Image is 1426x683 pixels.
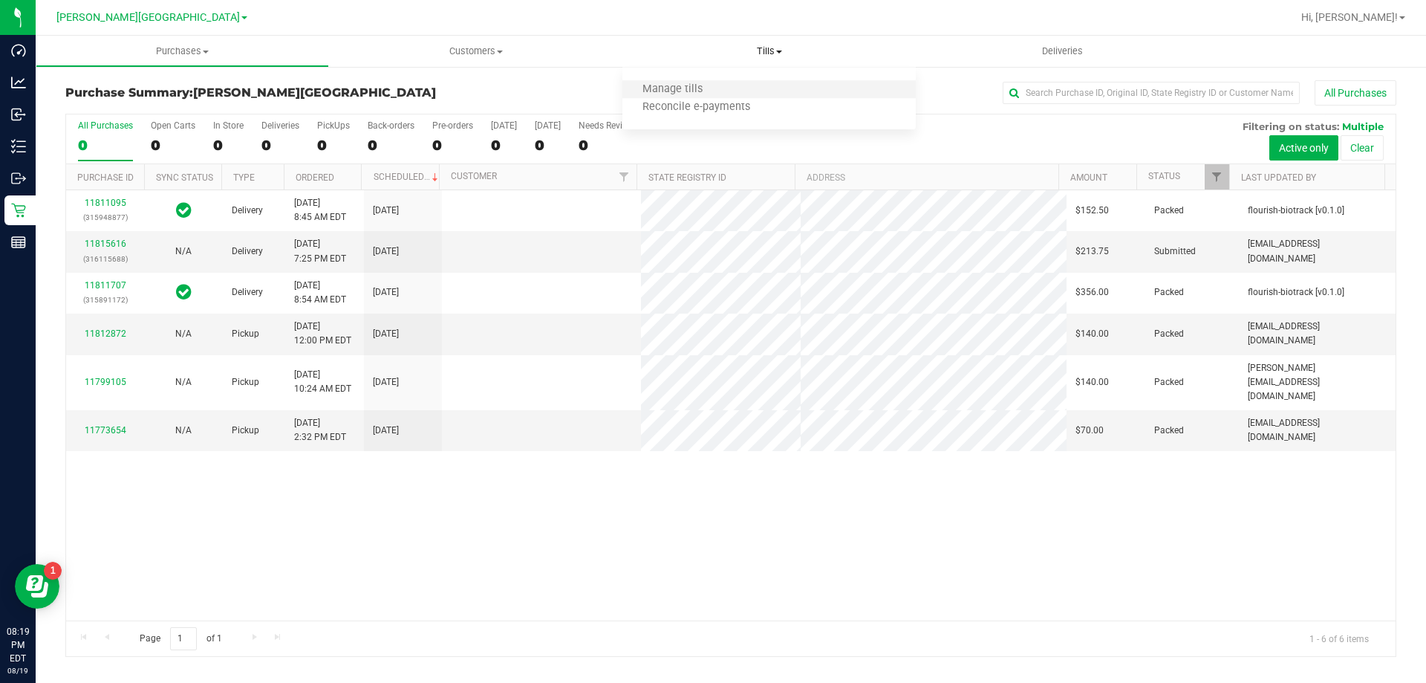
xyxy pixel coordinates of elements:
[1075,327,1109,341] span: $140.00
[1205,164,1229,190] a: Filter
[232,375,259,389] span: Pickup
[795,164,1058,190] th: Address
[232,327,259,341] span: Pickup
[233,172,255,183] a: Type
[175,375,192,389] button: N/A
[373,375,399,389] span: [DATE]
[294,416,346,444] span: [DATE] 2:32 PM EDT
[175,328,192,339] span: Not Applicable
[232,424,259,438] span: Pickup
[330,45,622,58] span: Customers
[127,627,234,650] span: Page of 1
[368,120,414,131] div: Back-orders
[7,665,29,676] p: 08/19
[170,627,197,650] input: 1
[1241,172,1316,183] a: Last Updated By
[36,36,329,67] a: Purchases
[1301,11,1398,23] span: Hi, [PERSON_NAME]!
[1148,171,1180,181] a: Status
[151,137,195,154] div: 0
[77,172,134,183] a: Purchase ID
[176,200,192,221] span: In Sync
[78,120,133,131] div: All Purchases
[15,564,59,609] iframe: Resource center
[1154,327,1184,341] span: Packed
[11,171,26,186] inline-svg: Outbound
[329,36,622,67] a: Customers
[1248,285,1344,300] span: flourish-biotrack [v0.1.0]
[294,196,346,224] span: [DATE] 8:45 AM EDT
[78,137,133,154] div: 0
[175,327,192,341] button: N/A
[622,83,723,96] span: Manage tills
[85,198,126,208] a: 11811095
[1269,135,1338,161] button: Active only
[1075,424,1104,438] span: $70.00
[175,425,192,436] span: Not Applicable
[213,137,244,154] div: 0
[175,377,192,387] span: Not Applicable
[213,120,244,131] div: In Store
[75,293,135,307] p: (315891172)
[85,328,126,339] a: 11812872
[622,45,916,58] span: Tills
[36,45,328,58] span: Purchases
[44,562,62,580] iframe: Resource center unread badge
[1341,135,1384,161] button: Clear
[11,235,26,250] inline-svg: Reports
[648,172,726,183] a: State Registry ID
[56,11,240,24] span: [PERSON_NAME][GEOGRAPHIC_DATA]
[1248,204,1344,218] span: flourish-biotrack [v0.1.0]
[151,120,195,131] div: Open Carts
[75,252,135,266] p: (316115688)
[1154,285,1184,300] span: Packed
[1070,172,1107,183] a: Amount
[368,137,414,154] div: 0
[11,139,26,154] inline-svg: Inventory
[1248,416,1387,444] span: [EMAIL_ADDRESS][DOMAIN_NAME]
[65,86,509,100] h3: Purchase Summary:
[156,172,213,183] a: Sync Status
[85,377,126,387] a: 11799105
[916,36,1209,67] a: Deliveries
[175,424,192,438] button: N/A
[373,424,399,438] span: [DATE]
[176,282,192,302] span: In Sync
[1154,245,1196,259] span: Submitted
[1248,320,1387,348] span: [EMAIL_ADDRESS][DOMAIN_NAME]
[232,285,263,300] span: Delivery
[1003,82,1300,104] input: Search Purchase ID, Original ID, State Registry ID or Customer Name...
[373,245,399,259] span: [DATE]
[85,425,126,436] a: 11773654
[1075,204,1109,218] span: $152.50
[85,239,126,249] a: 11815616
[317,120,350,131] div: PickUps
[373,327,399,341] span: [DATE]
[1022,45,1103,58] span: Deliveries
[193,85,436,100] span: [PERSON_NAME][GEOGRAPHIC_DATA]
[232,204,263,218] span: Delivery
[261,137,299,154] div: 0
[1298,627,1381,650] span: 1 - 6 of 6 items
[294,237,346,265] span: [DATE] 7:25 PM EDT
[491,120,517,131] div: [DATE]
[296,172,334,183] a: Ordered
[1154,424,1184,438] span: Packed
[612,164,637,190] a: Filter
[175,246,192,256] span: Not Applicable
[432,137,473,154] div: 0
[432,120,473,131] div: Pre-orders
[7,625,29,665] p: 08:19 PM EDT
[1342,120,1384,132] span: Multiple
[85,280,126,291] a: 11811707
[175,245,192,259] button: N/A
[1154,204,1184,218] span: Packed
[1075,375,1109,389] span: $140.00
[294,320,351,348] span: [DATE] 12:00 PM EDT
[261,120,299,131] div: Deliveries
[1248,237,1387,265] span: [EMAIL_ADDRESS][DOMAIN_NAME]
[75,210,135,224] p: (315948877)
[1243,120,1339,132] span: Filtering on status:
[535,137,561,154] div: 0
[317,137,350,154] div: 0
